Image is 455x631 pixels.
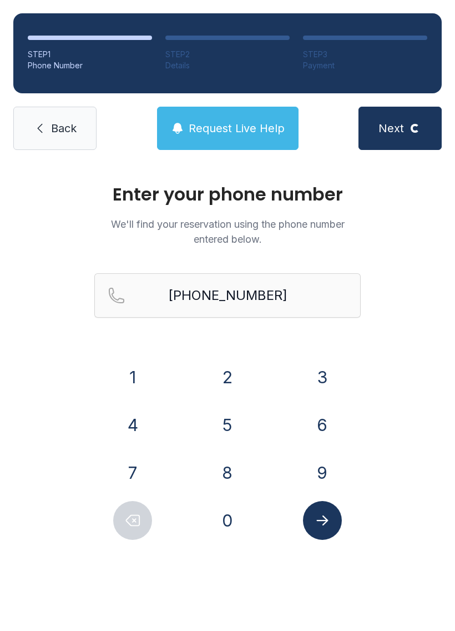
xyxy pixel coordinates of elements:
[303,358,342,397] button: 3
[113,358,152,397] button: 1
[28,60,152,71] div: Phone Number
[303,453,342,492] button: 9
[113,501,152,540] button: Delete number
[113,453,152,492] button: 7
[303,405,342,444] button: 6
[51,121,77,136] span: Back
[303,60,427,71] div: Payment
[378,121,404,136] span: Next
[208,405,247,444] button: 5
[94,217,361,247] p: We'll find your reservation using the phone number entered below.
[165,49,290,60] div: STEP 2
[165,60,290,71] div: Details
[189,121,285,136] span: Request Live Help
[303,501,342,540] button: Submit lookup form
[94,273,361,318] input: Reservation phone number
[28,49,152,60] div: STEP 1
[208,453,247,492] button: 8
[208,501,247,540] button: 0
[113,405,152,444] button: 4
[208,358,247,397] button: 2
[94,186,361,203] h1: Enter your phone number
[303,49,427,60] div: STEP 3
